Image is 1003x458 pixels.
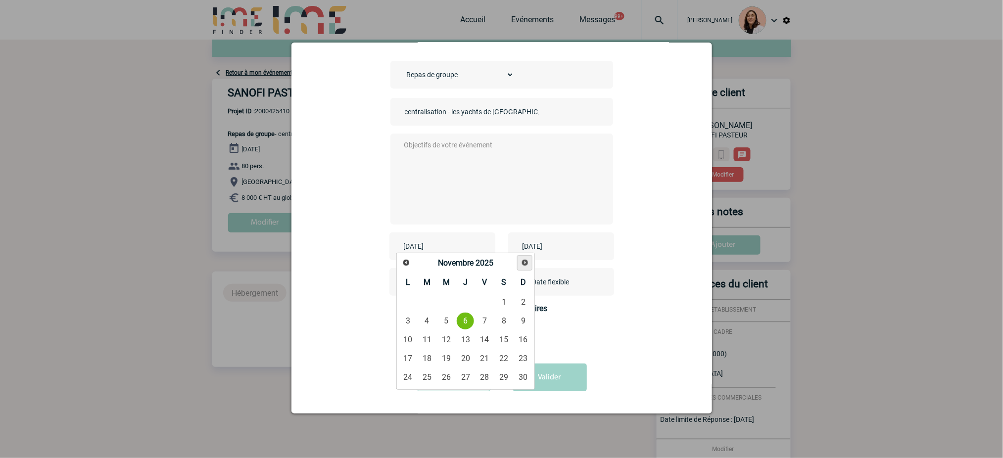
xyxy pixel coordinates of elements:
[514,312,532,330] a: 9
[418,331,436,349] a: 11
[424,277,430,287] span: Mardi
[521,277,526,287] span: Dimanche
[514,331,532,349] a: 16
[437,368,456,386] a: 26
[520,268,554,296] label: Date flexible
[418,368,436,386] a: 25
[399,256,414,270] a: Précédent
[456,350,475,367] a: 20
[402,105,541,118] input: Nom de l'événement
[517,255,532,271] a: Suivant
[482,277,487,287] span: Vendredi
[456,368,475,386] a: 27
[476,331,494,349] a: 14
[476,350,494,367] a: 21
[443,277,450,287] span: Mercredi
[399,350,417,367] a: 17
[495,368,513,386] a: 29
[456,312,475,330] a: 6
[437,312,456,330] a: 5
[502,277,507,287] span: Samedi
[476,258,493,268] span: 2025
[401,240,470,253] input: Date de début
[476,368,494,386] a: 28
[495,331,513,349] a: 15
[418,312,436,330] a: 4
[495,350,513,367] a: 22
[402,259,410,267] span: Précédent
[495,293,513,311] a: 1
[399,368,417,386] a: 24
[521,259,529,267] span: Suivant
[437,331,456,349] a: 12
[399,312,417,330] a: 3
[514,293,532,311] a: 2
[495,312,513,330] a: 8
[437,350,456,367] a: 19
[514,368,532,386] a: 30
[390,304,613,313] h4: Services complémentaires
[463,277,468,287] span: Jeudi
[514,350,532,367] a: 23
[438,258,474,268] span: Novembre
[399,331,417,349] a: 10
[456,331,475,349] a: 13
[520,240,588,253] input: Date de fin
[513,364,587,391] button: Valider
[418,350,436,367] a: 18
[476,312,494,330] a: 7
[406,277,410,287] span: Lundi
